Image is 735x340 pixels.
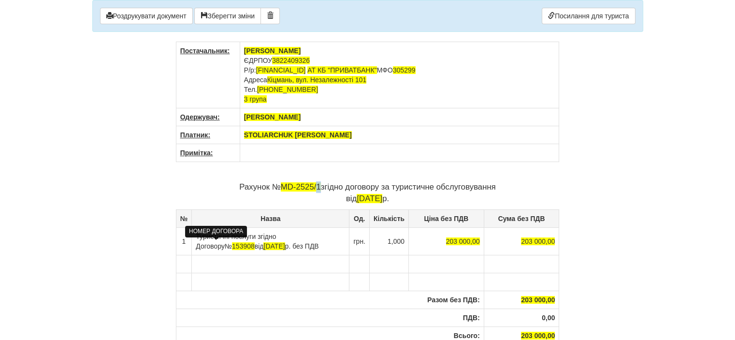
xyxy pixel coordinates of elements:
a: Посилання для туриста [542,8,635,24]
td: грн. [349,227,370,255]
span: [FINANCIAL_ID] [256,66,306,74]
td: Туристичні послуги згідно Договору від р. без ПДВ [192,227,349,255]
span: № [225,242,255,250]
th: Сума без ПДВ [484,209,559,227]
p: Рахунок № згідно договору за туристичне обслуговування від р. [176,181,560,205]
th: Ціна без ПДВ [409,209,484,227]
span: [PERSON_NAME] [244,47,301,55]
td: 1,000 [369,227,408,255]
th: Назва [192,209,349,227]
th: Разом без ПДВ: [176,291,484,309]
span: 3 група [244,95,267,103]
span: Кіцмань, вул. Незалежності 101 [267,76,367,84]
th: 0,00 [484,309,559,326]
span: 153908 [232,242,255,250]
span: [DATE] [357,194,382,203]
span: 203 000,00 [521,332,555,340]
span: [PHONE_NUMBER] [257,86,318,93]
span: АТ КБ "ПРИВАТБАНК" [307,66,376,74]
span: [PERSON_NAME] [244,113,301,121]
span: STOLIARCHUK [PERSON_NAME] [244,131,352,139]
u: Платник: [180,131,210,139]
th: Кількість [369,209,408,227]
td: 1 [176,227,192,255]
button: Роздрукувати документ [100,8,193,24]
u: Примітка: [180,149,213,157]
th: № [176,209,192,227]
span: 203 000,00 [446,237,480,245]
td: ЄДРПОУ Р/р: МФО Адреса Тел. [240,42,559,108]
u: Одержувач: [180,113,220,121]
span: 203 000,00 [521,296,555,304]
span: 3822409326 [272,57,310,64]
div: НОМЕР ДОГОВОРА [185,226,247,237]
span: [DATE] [263,242,285,250]
u: Постачальник: [180,47,230,55]
span: MD-2525/1 [281,182,321,192]
button: Зберегти зміни [194,8,261,24]
span: 305299 [393,66,416,74]
th: ПДВ: [176,309,484,326]
span: 203 000,00 [521,237,555,245]
th: Од. [349,209,370,227]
